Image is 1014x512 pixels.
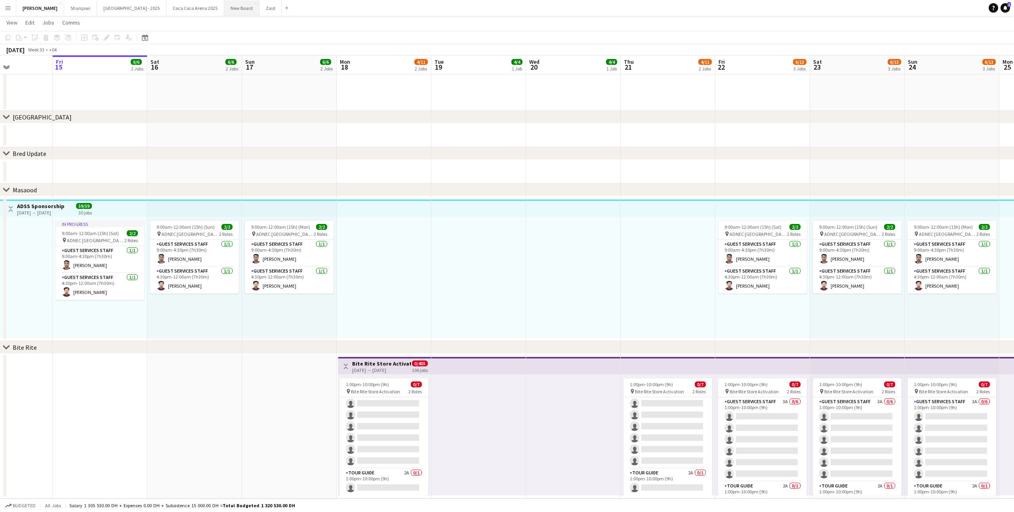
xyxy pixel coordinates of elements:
span: Bite Rite Store Activation [351,389,400,394]
div: Bite Rite [13,343,37,351]
div: 1 Job [512,66,522,72]
div: 3 Jobs [888,66,901,72]
span: ADNEC [GEOGRAPHIC_DATA] [730,231,787,237]
button: Sharqawi [64,0,97,16]
div: 106 jobs [412,366,428,373]
span: 6/13 [888,59,901,65]
span: Total Budgeted 1 320 530.00 DH [223,503,295,508]
span: Bite Rite Store Activation [919,389,968,394]
span: 4/11 [698,59,712,65]
span: 15 [55,63,63,72]
span: 9:00am-12:00am (15h) (Sat) [62,230,119,236]
span: Fri [56,58,63,65]
span: ADNEC [GEOGRAPHIC_DATA] [919,231,976,237]
span: Fri [719,58,725,65]
div: 2 Jobs [415,66,427,72]
button: [GEOGRAPHIC_DATA] - 2025 [97,0,166,16]
app-job-card: 1:00pm-10:00pm (9h)0/7 Bite Rite Store Activation2 RolesGuest Services Staff3A0/61:00pm-10:00pm (... [813,378,902,495]
a: Jobs [39,17,57,28]
div: 2 Jobs [131,66,143,72]
app-card-role: Guest Services Staff1/14:30pm-12:00am (7h30m)[PERSON_NAME] [55,273,144,300]
span: 2 Roles [219,231,233,237]
span: 2/2 [316,224,327,230]
span: 2 Roles [314,231,327,237]
span: 16 [149,63,159,72]
span: 1 [1007,2,1011,7]
app-card-role: Tour Guide2A0/11:00pm-10:00pm (9h) [907,482,996,508]
div: 9:00am-12:00am (15h) (Sat)2/2 ADNEC [GEOGRAPHIC_DATA]2 RolesGuest Services Staff1/19:00am-4:30pm ... [718,221,807,294]
span: 6/6 [320,59,331,65]
div: In progress [55,221,144,227]
span: 9:00am-12:00am (15h) (Sun) [156,224,215,230]
app-card-role: Guest Services Staff1/14:30pm-12:00am (7h30m)[PERSON_NAME] [718,267,807,294]
app-job-card: 9:00am-12:00am (15h) (Mon)2/2 ADNEC [GEOGRAPHIC_DATA]2 RolesGuest Services Staff1/19:00am-4:30pm ... [907,221,996,294]
span: 9:00am-12:00am (15h) (Sun) [819,224,877,230]
app-card-role: Tour Guide2A0/11:00pm-10:00pm (9h) [623,468,712,495]
span: Jobs [42,19,54,26]
app-job-card: 1:00pm-10:00pm (9h)0/7 Bite Rite Store Activation2 RolesGuest Services Staff3A0/61:00pm-10:00pm (... [339,378,428,495]
span: 2 Roles [787,389,801,394]
span: 1:00pm-10:00pm (9h) [630,381,673,387]
div: [DATE] → [DATE] [352,367,411,373]
span: 6/6 [225,59,236,65]
span: 2 Roles [692,389,706,394]
app-card-role: Guest Services Staff3A0/61:00pm-10:00pm (9h) [339,384,428,468]
span: 1:00pm-10:00pm (9h) [914,381,957,387]
div: 2 Jobs [320,66,333,72]
span: 2/2 [221,224,233,230]
span: 1:00pm-10:00pm (9h) [819,381,862,387]
app-card-role: Guest Services Staff1/14:30pm-12:00am (7h30m)[PERSON_NAME] [813,267,902,294]
div: 2 Jobs [699,66,711,72]
span: 1:00pm-10:00pm (9h) [724,381,768,387]
span: 0/7 [411,381,422,387]
span: 2 Roles [882,231,895,237]
span: All jobs [44,503,63,508]
app-card-role: Guest Services Staff1/19:00am-4:30pm (7h30m)[PERSON_NAME] [55,246,144,273]
span: View [6,19,17,26]
span: 22 [717,63,725,72]
button: Zaid [259,0,282,16]
app-card-role: Guest Services Staff1/19:00am-4:30pm (7h30m)[PERSON_NAME] [718,240,807,267]
h3: ADSS Sponsorship [17,203,65,210]
span: 2 Roles [882,389,895,394]
app-job-card: 1:00pm-10:00pm (9h)0/7 Bite Rite Store Activation2 RolesGuest Services Staff3A0/61:00pm-10:00pm (... [907,378,996,495]
app-job-card: 9:00am-12:00am (15h) (Mon)2/2 ADNEC [GEOGRAPHIC_DATA]2 RolesGuest Services Staff1/19:00am-4:30pm ... [245,221,334,294]
div: Bred Update [13,150,46,157]
app-card-role: Guest Services Staff1/14:30pm-12:00am (7h30m)[PERSON_NAME] [907,267,996,294]
span: 2/2 [979,224,990,230]
span: 20 [528,63,539,72]
h3: Bite Rite Store Activation [352,360,411,367]
span: Tue [435,58,444,65]
span: Sat [151,58,159,65]
app-job-card: In progress9:00am-12:00am (15h) (Sat)2/2 ADNEC [GEOGRAPHIC_DATA]2 RolesGuest Services Staff1/19:0... [55,221,144,300]
app-job-card: 1:00pm-10:00pm (9h)0/7 Bite Rite Store Activation2 RolesGuest Services Staff3A0/61:00pm-10:00pm (... [623,378,712,495]
span: ADNEC [GEOGRAPHIC_DATA] [256,231,314,237]
button: Coca Coca Arena 2025 [166,0,224,16]
span: Comms [62,19,80,26]
span: Budgeted [13,503,36,508]
span: Wed [529,58,539,65]
span: 0/7 [979,381,990,387]
span: 21 [623,63,634,72]
span: 0/405 [412,360,428,366]
app-card-role: Guest Services Staff1/19:00am-4:30pm (7h30m)[PERSON_NAME] [150,240,239,267]
app-card-role: Guest Services Staff3A0/61:00pm-10:00pm (9h) [813,397,902,482]
span: Mon [1003,58,1013,65]
span: 1:00pm-10:00pm (9h) [346,381,389,387]
span: 4/4 [511,59,522,65]
div: 30 jobs [78,209,92,216]
span: 9:00am-12:00am (15h) (Mon) [914,224,973,230]
span: 2 Roles [787,231,801,237]
div: 1 Job [606,66,617,72]
a: Comms [59,17,83,28]
div: 1:00pm-10:00pm (9h)0/7 Bite Rite Store Activation2 RolesGuest Services Staff3A0/61:00pm-10:00pm (... [718,378,807,495]
span: Sun [245,58,255,65]
span: 24 [907,63,917,72]
app-card-role: Guest Services Staff1/19:00am-4:30pm (7h30m)[PERSON_NAME] [813,240,902,267]
app-card-role: Guest Services Staff1/19:00am-4:30pm (7h30m)[PERSON_NAME] [245,240,334,267]
span: ADNEC [GEOGRAPHIC_DATA] [67,237,124,243]
a: View [3,17,21,28]
div: [DATE] → [DATE] [17,210,65,216]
